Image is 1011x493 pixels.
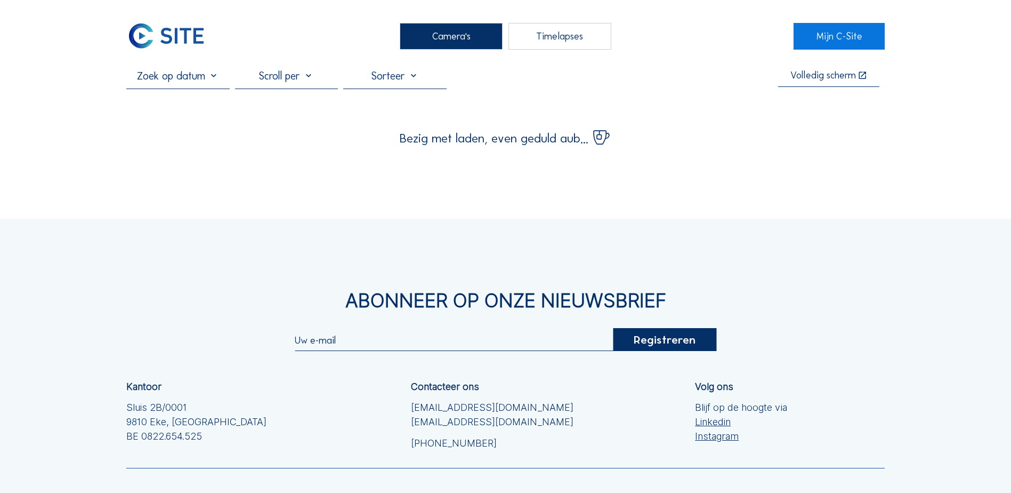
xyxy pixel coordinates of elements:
div: Sluis 2B/0001 9810 Eke, [GEOGRAPHIC_DATA] BE 0822.654.525 [126,400,266,443]
div: Kantoor [126,382,161,392]
img: C-SITE Logo [126,23,206,50]
div: Contacteer ons [411,382,479,392]
div: Timelapses [508,23,611,50]
div: Volledig scherm [790,70,856,81]
a: Mijn C-Site [794,23,885,50]
div: Camera's [400,23,503,50]
a: [EMAIL_ADDRESS][DOMAIN_NAME] [411,415,573,429]
a: [EMAIL_ADDRESS][DOMAIN_NAME] [411,400,573,415]
a: Instagram [695,429,787,443]
input: Uw e-mail [295,335,613,346]
a: [PHONE_NUMBER] [411,436,573,450]
span: Bezig met laden, even geduld aub... [400,132,588,145]
div: Blijf op de hoogte via [695,400,787,443]
div: Volg ons [695,382,733,392]
a: C-SITE Logo [126,23,217,50]
a: Linkedin [695,415,787,429]
div: Registreren [613,328,716,351]
input: Zoek op datum 󰅀 [126,69,229,82]
div: Abonneer op onze nieuwsbrief [126,291,885,310]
